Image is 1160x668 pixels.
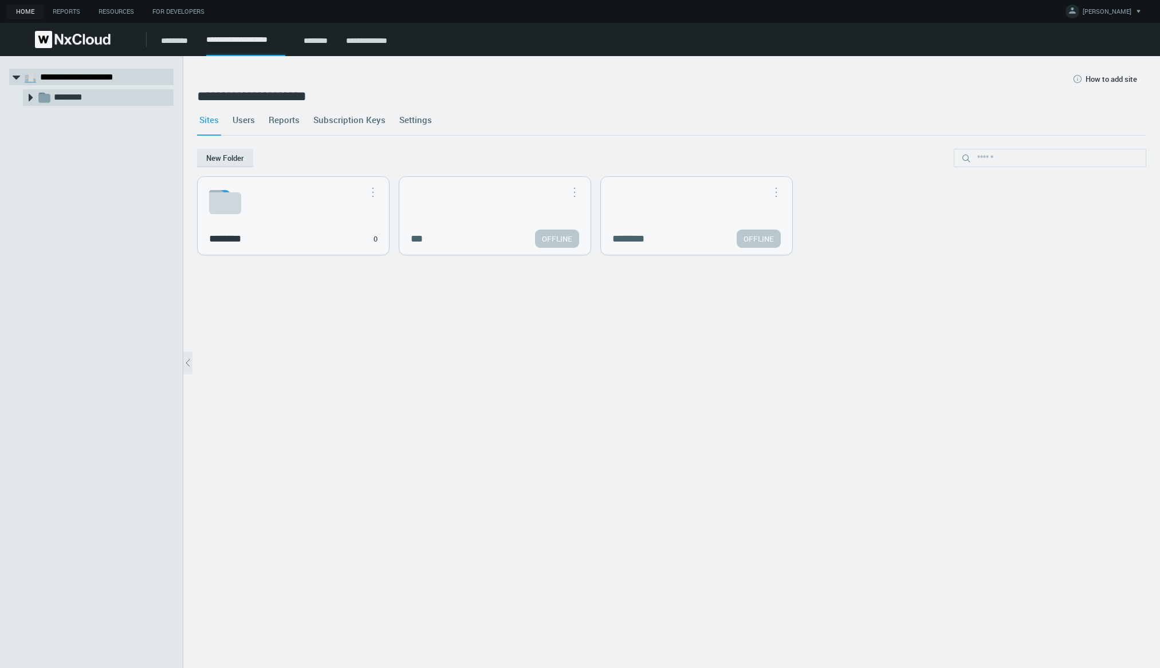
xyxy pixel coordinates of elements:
button: New Folder [197,149,253,167]
a: Reports [44,5,89,19]
a: For Developers [143,5,214,19]
img: Nx Cloud logo [35,31,111,48]
a: Sites [197,104,221,135]
a: Subscription Keys [311,104,388,135]
button: How to add site [1063,70,1146,88]
a: Users [230,104,257,135]
a: Settings [397,104,434,135]
a: OFFLINE [535,230,579,248]
a: Resources [89,5,143,19]
a: Reports [266,104,302,135]
div: 0 [373,234,378,245]
a: OFFLINE [737,230,781,248]
span: How to add site [1086,74,1137,84]
a: Home [7,5,44,19]
span: [PERSON_NAME] [1083,7,1131,20]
